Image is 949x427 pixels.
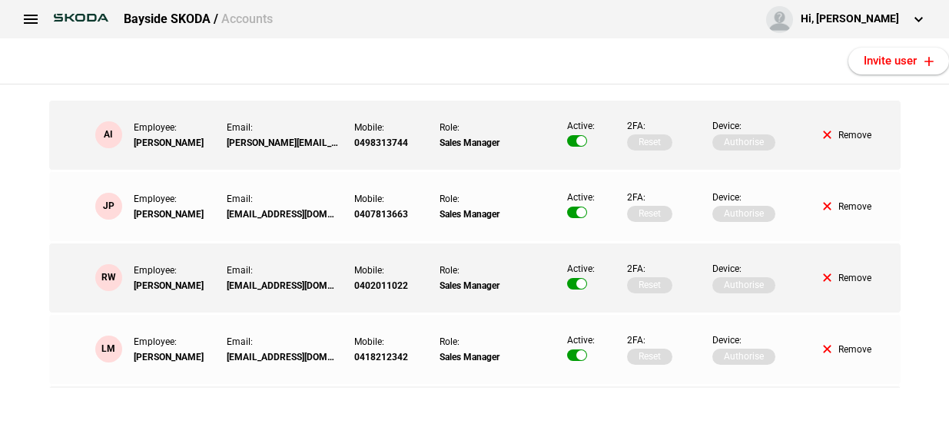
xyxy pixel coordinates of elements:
div: Device: [712,334,742,347]
div: Active: [567,334,595,347]
button: Remove [823,273,871,283]
div: Sales Manager [440,280,552,293]
div: Role: [440,264,460,277]
button: Reset [627,277,672,293]
div: [PERSON_NAME] [134,208,212,221]
button: Reset [627,134,672,151]
div: 0407813663 [354,208,424,221]
div: Email: [227,121,253,134]
div: [PERSON_NAME] [134,280,212,293]
div: 0498313744 [354,137,424,150]
div: Device: [712,191,742,204]
button: Authorise [712,349,775,365]
div: Mobile: [354,264,384,277]
div: [PERSON_NAME] [134,351,212,364]
div: Role: [440,121,460,134]
button: Authorise [712,277,775,293]
div: Sales Manager [440,137,552,150]
div: Employee: [134,121,212,134]
div: 2FA: [627,334,645,347]
div: Sales Manager [440,208,552,221]
button: Reset [627,349,672,365]
div: Role: [440,336,460,349]
div: 2FA: [627,263,645,276]
div: [PERSON_NAME][EMAIL_ADDRESS][DOMAIN_NAME] [227,137,339,150]
span: Accounts [221,12,273,26]
div: Mobile: [354,121,384,134]
div: 2FA: [627,191,645,204]
div: Active: [567,191,595,204]
div: Email: [227,336,253,349]
button: Authorise [712,206,775,222]
div: Sales Manager [440,351,552,364]
img: skoda.png [46,6,116,29]
div: 0418212342 [354,351,424,364]
button: Remove [823,131,871,140]
button: Remove [823,345,871,354]
div: Employee: [134,193,212,206]
div: Hi, [PERSON_NAME] [801,12,899,27]
div: Device: [712,120,742,133]
div: Email: [227,193,253,206]
button: Reset [627,206,672,222]
div: Mobile: [354,193,384,206]
div: Role: [440,193,460,206]
button: Invite user [848,48,949,74]
div: [EMAIL_ADDRESS][DOMAIN_NAME] [227,208,339,221]
div: 2FA: [627,120,645,133]
div: 0402011022 [354,280,424,293]
div: Device: [712,263,742,276]
div: Bayside SKODA / [124,11,273,28]
div: Email: [227,264,253,277]
div: [EMAIL_ADDRESS][DOMAIN_NAME] [227,280,339,293]
div: Active: [567,263,595,276]
div: Employee: [134,336,212,349]
div: Employee: [134,264,212,277]
button: Authorise [712,134,775,151]
div: Active: [567,120,595,133]
div: [EMAIL_ADDRESS][DOMAIN_NAME] [227,351,339,364]
div: [PERSON_NAME] [134,137,212,150]
div: Mobile: [354,336,384,349]
button: Remove [823,202,871,211]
